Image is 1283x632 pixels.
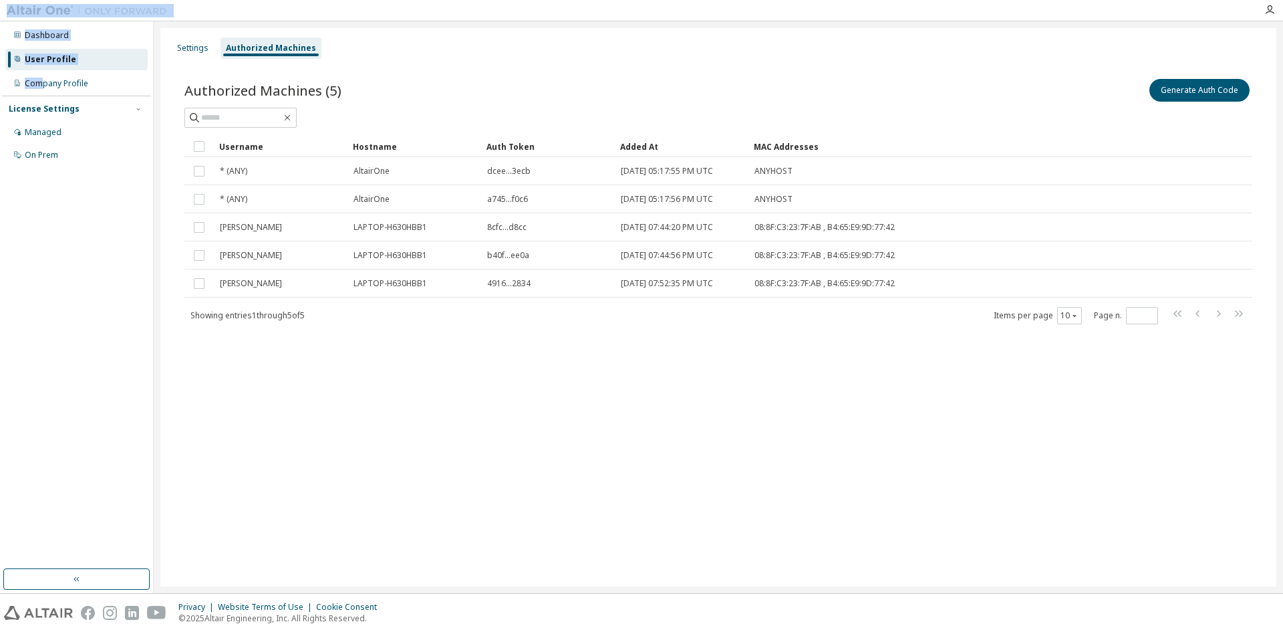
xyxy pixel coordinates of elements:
[754,278,895,289] span: 08:8F:C3:23:7F:AB , B4:65:E9:9D:77:42
[353,136,476,157] div: Hostname
[620,136,743,157] div: Added At
[621,194,713,205] span: [DATE] 05:17:56 PM UTC
[25,127,61,138] div: Managed
[353,222,427,233] span: LAPTOP-H630HBB1
[177,43,208,54] div: Settings
[754,136,1112,157] div: MAC Addresses
[220,166,247,177] span: * (ANY)
[125,606,139,620] img: linkedin.svg
[25,78,88,89] div: Company Profile
[219,136,342,157] div: Username
[353,194,390,205] span: AltairOne
[353,278,427,289] span: LAPTOP-H630HBB1
[178,613,385,624] p: © 2025 Altair Engineering, Inc. All Rights Reserved.
[487,250,529,261] span: b40f...ee0a
[754,250,895,261] span: 08:8F:C3:23:7F:AB , B4:65:E9:9D:77:42
[1060,310,1079,321] button: 10
[316,602,385,613] div: Cookie Consent
[487,222,527,233] span: 8cfc...d8cc
[487,278,531,289] span: 4916...2834
[353,166,390,177] span: AltairOne
[487,166,531,177] span: dcee...3ecb
[621,278,713,289] span: [DATE] 07:52:35 PM UTC
[4,606,73,620] img: altair_logo.svg
[994,307,1082,324] span: Items per page
[178,602,218,613] div: Privacy
[226,43,316,54] div: Authorized Machines
[103,606,117,620] img: instagram.svg
[754,194,793,205] span: ANYHOST
[25,150,58,161] div: On Prem
[1094,307,1158,324] span: Page n.
[621,166,713,177] span: [DATE] 05:17:55 PM UTC
[81,606,95,620] img: facebook.svg
[621,222,713,233] span: [DATE] 07:44:20 PM UTC
[1149,79,1250,102] button: Generate Auth Code
[486,136,609,157] div: Auth Token
[7,4,174,17] img: Altair One
[353,250,427,261] span: LAPTOP-H630HBB1
[9,104,80,114] div: License Settings
[754,222,895,233] span: 08:8F:C3:23:7F:AB , B4:65:E9:9D:77:42
[220,278,282,289] span: [PERSON_NAME]
[25,30,69,41] div: Dashboard
[220,250,282,261] span: [PERSON_NAME]
[621,250,713,261] span: [DATE] 07:44:56 PM UTC
[190,310,305,321] span: Showing entries 1 through 5 of 5
[754,166,793,177] span: ANYHOST
[218,602,316,613] div: Website Terms of Use
[25,54,76,65] div: User Profile
[220,194,247,205] span: * (ANY)
[147,606,166,620] img: youtube.svg
[220,222,282,233] span: [PERSON_NAME]
[184,81,341,100] span: Authorized Machines (5)
[487,194,528,205] span: a745...f0c6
